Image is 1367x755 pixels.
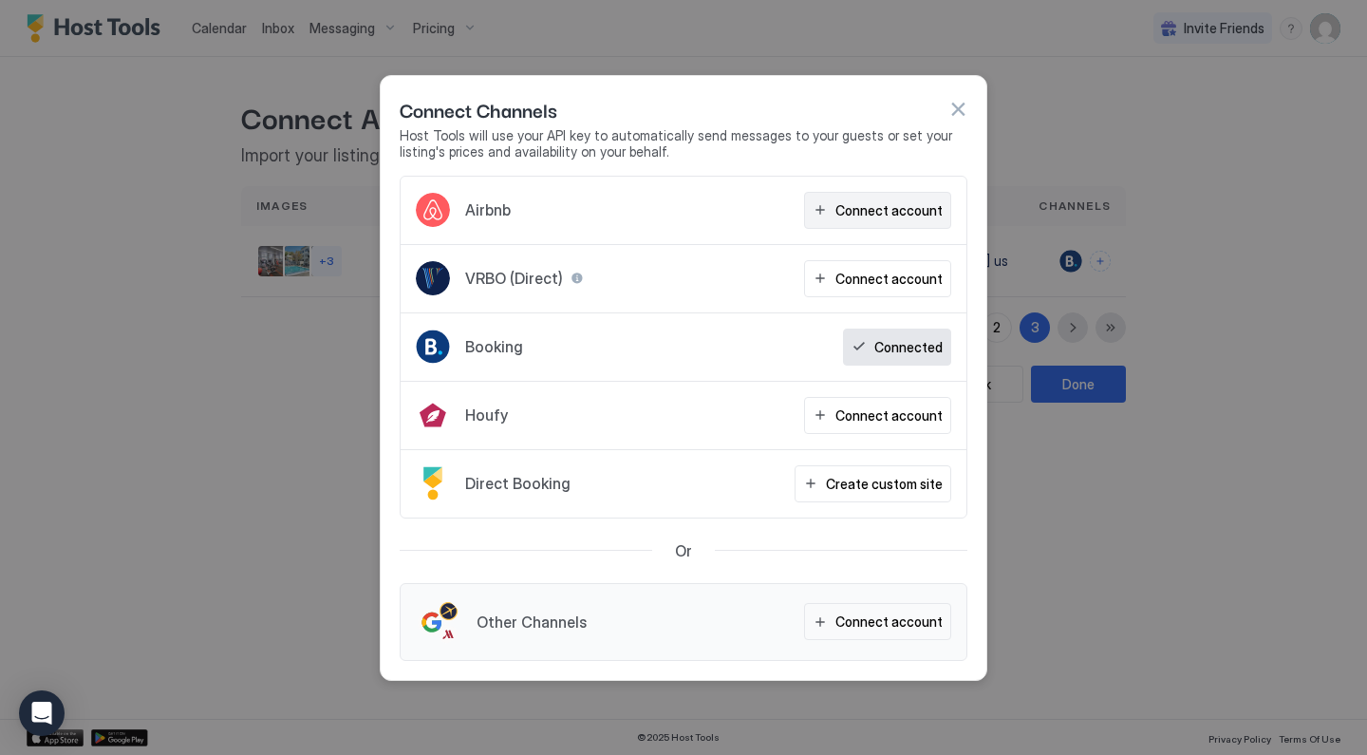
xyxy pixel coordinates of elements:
span: Airbnb [465,200,511,219]
span: Host Tools will use your API key to automatically send messages to your guests or set your listin... [400,127,967,160]
button: Connect account [804,603,951,640]
div: Create custom site [826,474,943,494]
button: Create custom site [795,465,951,502]
span: VRBO (Direct) [465,269,563,288]
span: Booking [465,337,523,356]
span: Or [675,541,692,560]
div: Connected [874,337,943,357]
span: Direct Booking [465,474,571,493]
div: Connect account [835,406,943,425]
span: Houfy [465,406,508,425]
button: Connect account [804,397,951,434]
div: Connect account [835,200,943,220]
span: Other Channels [477,613,587,632]
div: Connect account [835,612,943,632]
button: Connected [843,329,951,366]
span: Connect Channels [400,95,557,123]
button: Connect account [804,260,951,297]
button: Connect account [804,192,951,229]
div: Connect account [835,269,943,289]
div: Open Intercom Messenger [19,690,65,736]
